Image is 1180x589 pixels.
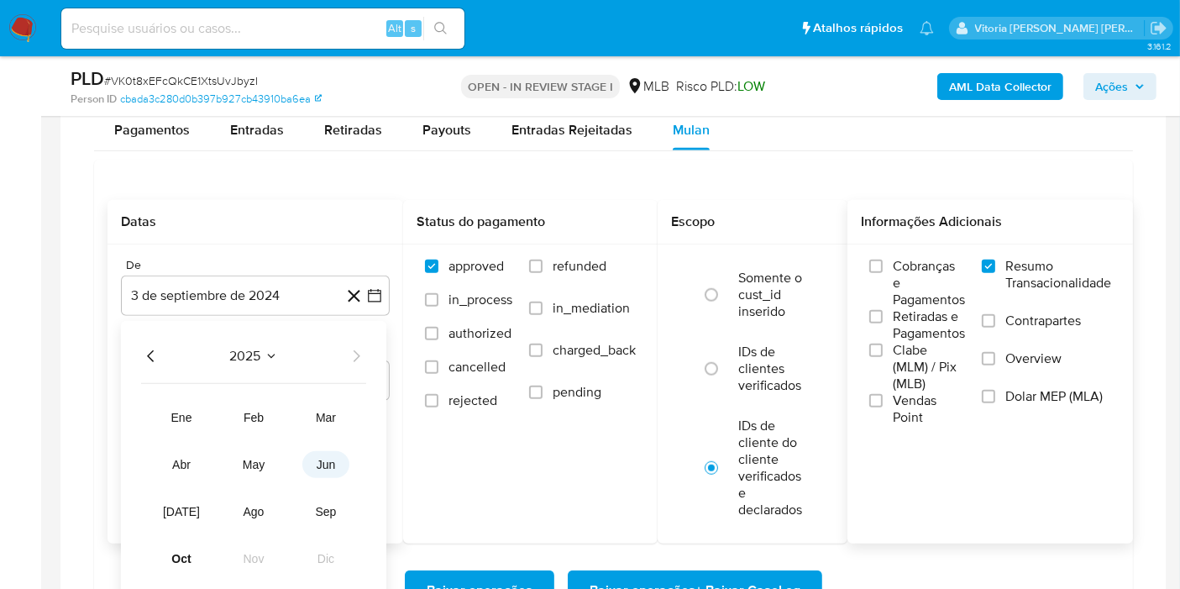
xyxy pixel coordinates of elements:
[1095,73,1128,100] span: Ações
[461,75,620,98] p: OPEN - IN REVIEW STAGE I
[949,73,1052,100] b: AML Data Collector
[627,77,669,96] div: MLB
[104,72,258,89] span: # VK0t8xEFcQkCE1XtsUvJbyzI
[937,73,1063,100] button: AML Data Collector
[71,65,104,92] b: PLD
[813,19,903,37] span: Atalhos rápidos
[1150,19,1167,37] a: Sair
[975,20,1145,36] p: vitoria.caldeira@mercadolivre.com
[61,18,464,39] input: Pesquise usuários ou casos...
[71,92,117,107] b: Person ID
[676,77,765,96] span: Risco PLD:
[737,76,765,96] span: LOW
[411,20,416,36] span: s
[388,20,401,36] span: Alt
[1147,39,1172,53] span: 3.161.2
[920,21,934,35] a: Notificações
[120,92,322,107] a: cbada3c280d0b397b927cb43910ba6ea
[423,17,458,40] button: search-icon
[1083,73,1156,100] button: Ações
